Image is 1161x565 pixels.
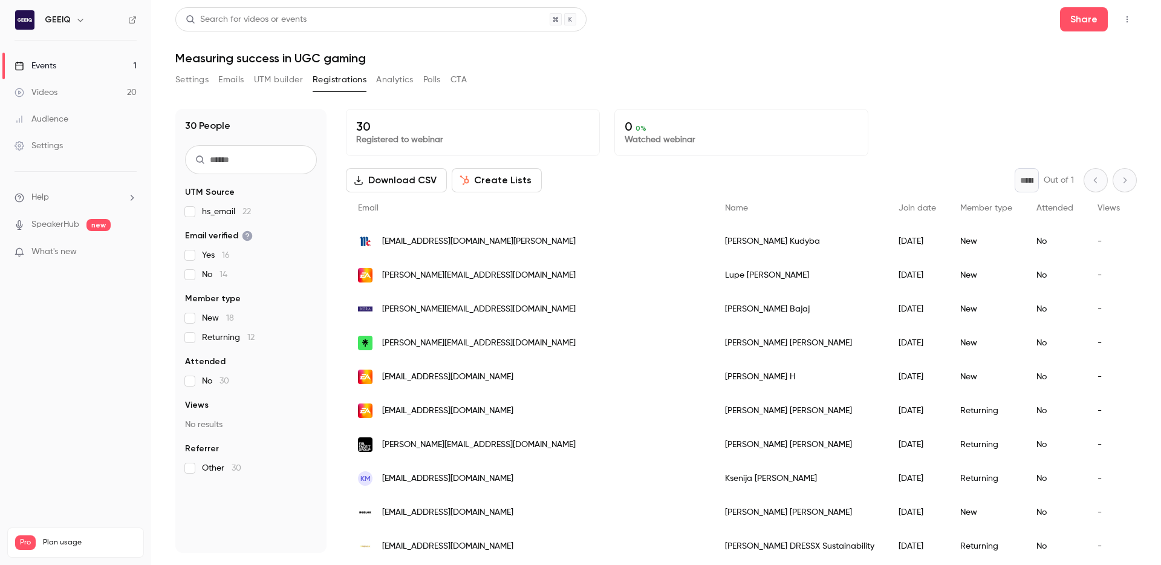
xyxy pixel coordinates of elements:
h1: Measuring success in UGC gaming [175,51,1137,65]
span: No [202,269,227,281]
div: No [1024,326,1085,360]
div: [PERSON_NAME] [PERSON_NAME] [713,428,886,462]
div: No [1024,360,1085,394]
span: Email [358,204,379,212]
div: [PERSON_NAME] [PERSON_NAME] [713,495,886,529]
a: SpeakerHub [31,218,79,231]
div: No [1024,462,1085,495]
div: [DATE] [886,529,948,563]
div: - [1085,495,1132,529]
button: Download CSV [346,168,447,192]
div: [DATE] [886,394,948,428]
div: Videos [15,87,57,99]
span: Help [31,191,49,204]
p: No results [185,419,317,431]
div: [PERSON_NAME] Kudyba [713,224,886,258]
span: New [202,312,234,324]
div: Settings [15,140,63,152]
p: 30 [356,119,590,134]
div: New [948,224,1024,258]
p: 0 [625,119,858,134]
div: No [1024,529,1085,563]
p: Registered to webinar [356,134,590,146]
span: [EMAIL_ADDRESS][DOMAIN_NAME] [382,506,513,519]
span: 12 [247,333,255,342]
span: 30 [232,464,241,472]
img: pl.mccormick.com [358,234,372,249]
h6: GEEIQ [45,14,71,26]
span: [EMAIL_ADDRESS][DOMAIN_NAME] [382,405,513,417]
span: 0 % [636,124,646,132]
iframe: Noticeable Trigger [122,247,137,258]
span: No [202,375,229,387]
div: New [948,326,1024,360]
span: Member type [960,204,1012,212]
div: Returning [948,462,1024,495]
span: [PERSON_NAME][EMAIL_ADDRESS][DOMAIN_NAME] [382,439,576,451]
span: Views [185,399,209,411]
div: [PERSON_NAME] [PERSON_NAME] [713,394,886,428]
span: Attended [1036,204,1073,212]
span: [PERSON_NAME][EMAIL_ADDRESS][DOMAIN_NAME] [382,269,576,282]
span: Attended [185,356,226,368]
span: Join date [899,204,936,212]
div: No [1024,394,1085,428]
p: Out of 1 [1044,174,1074,186]
div: - [1085,529,1132,563]
span: [PERSON_NAME][EMAIL_ADDRESS][DOMAIN_NAME] [382,337,576,350]
section: facet-groups [185,186,317,474]
p: Watched webinar [625,134,858,146]
button: Polls [423,70,441,90]
div: [DATE] [886,258,948,292]
div: [DATE] [886,360,948,394]
div: No [1024,224,1085,258]
div: Returning [948,529,1024,563]
div: No [1024,292,1085,326]
img: bobjennings.me [358,336,372,350]
div: [PERSON_NAME] [PERSON_NAME] [713,326,886,360]
span: [PERSON_NAME][EMAIL_ADDRESS][DOMAIN_NAME] [382,303,576,316]
img: roblox.com [358,505,372,520]
div: Ksenija [PERSON_NAME] [713,462,886,495]
button: Emails [218,70,244,90]
span: 30 [220,377,229,385]
span: Plan usage [43,538,136,547]
div: No [1024,495,1085,529]
div: Lupe [PERSON_NAME] [713,258,886,292]
img: efg.gg [358,437,372,452]
span: [EMAIL_ADDRESS][DOMAIN_NAME] [382,472,513,485]
span: Views [1098,204,1120,212]
button: Share [1060,7,1108,31]
div: Returning [948,394,1024,428]
span: Member type [185,293,241,305]
span: Other [202,462,241,474]
div: - [1085,224,1132,258]
span: hs_email [202,206,251,218]
div: [PERSON_NAME] H [713,360,886,394]
div: [PERSON_NAME] Bajaj [713,292,886,326]
div: [DATE] [886,224,948,258]
div: New [948,292,1024,326]
span: [EMAIL_ADDRESS][DOMAIN_NAME][PERSON_NAME] [382,235,576,248]
div: - [1085,462,1132,495]
span: 16 [222,251,230,260]
div: New [948,258,1024,292]
img: koracap.com [358,302,372,316]
button: Settings [175,70,209,90]
span: 18 [226,314,234,322]
span: 22 [242,207,251,216]
div: Returning [948,428,1024,462]
span: [EMAIL_ADDRESS][DOMAIN_NAME] [382,540,513,553]
span: Name [725,204,748,212]
button: Analytics [376,70,414,90]
button: Registrations [313,70,366,90]
button: Create Lists [452,168,542,192]
h1: 30 People [185,119,230,133]
div: No [1024,258,1085,292]
div: Search for videos or events [186,13,307,26]
span: UTM Source [185,186,235,198]
span: [EMAIL_ADDRESS][DOMAIN_NAME] [382,371,513,384]
span: new [86,219,111,231]
span: What's new [31,246,77,258]
div: [DATE] [886,495,948,529]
